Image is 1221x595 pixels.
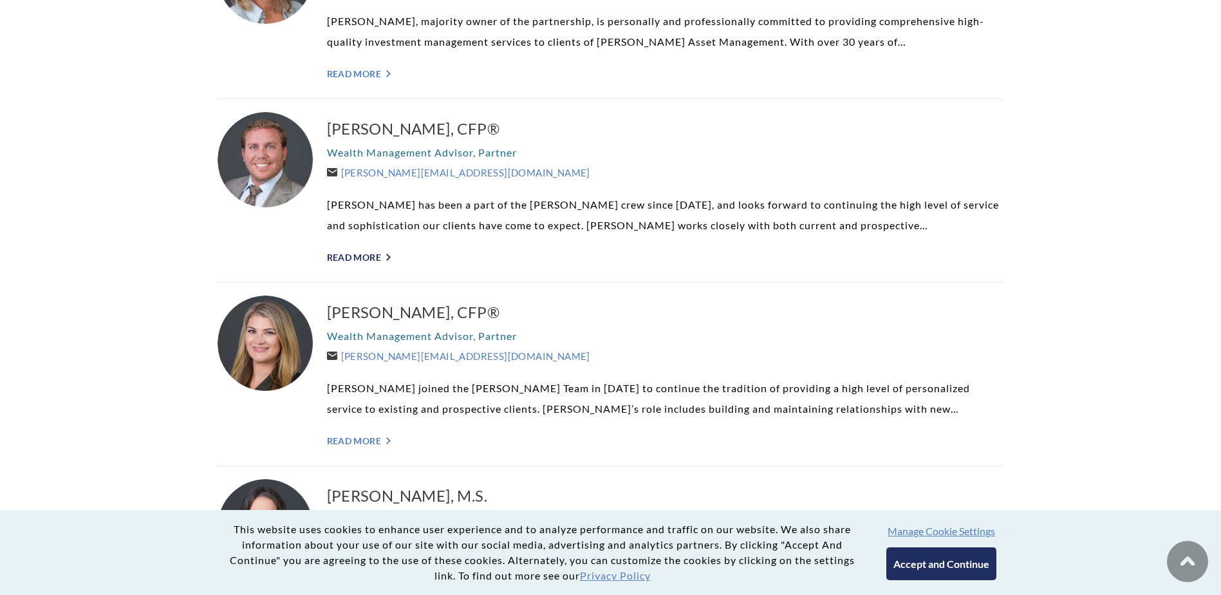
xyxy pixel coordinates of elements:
p: [PERSON_NAME] joined the [PERSON_NAME] Team in [DATE] to continue the tradition of providing a hi... [327,378,1004,419]
p: [PERSON_NAME] has been a part of the [PERSON_NAME] crew since [DATE], and looks forward to contin... [327,194,1004,236]
a: [PERSON_NAME], M.S. [327,486,1004,506]
a: [PERSON_NAME], CFP® [327,302,1004,323]
a: Read More "> [327,252,1004,263]
a: Read More "> [327,435,1004,446]
a: [PERSON_NAME][EMAIL_ADDRESS][DOMAIN_NAME] [327,350,590,362]
button: Accept and Continue [886,547,996,580]
p: [PERSON_NAME], majority owner of the partnership, is personally and professionally committed to p... [327,11,1004,52]
a: [PERSON_NAME][EMAIL_ADDRESS][DOMAIN_NAME] [327,167,590,178]
button: Manage Cookie Settings [888,525,995,537]
p: Wealth Management Advisor, Partner [327,142,1004,163]
a: [PERSON_NAME], CFP® [327,118,1004,139]
p: This website uses cookies to enhance user experience and to analyze performance and traffic on ou... [225,522,861,583]
a: Privacy Policy [580,569,651,581]
a: Read More "> [327,68,1004,79]
p: Wealth Management Advisor, Partner [327,326,1004,346]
